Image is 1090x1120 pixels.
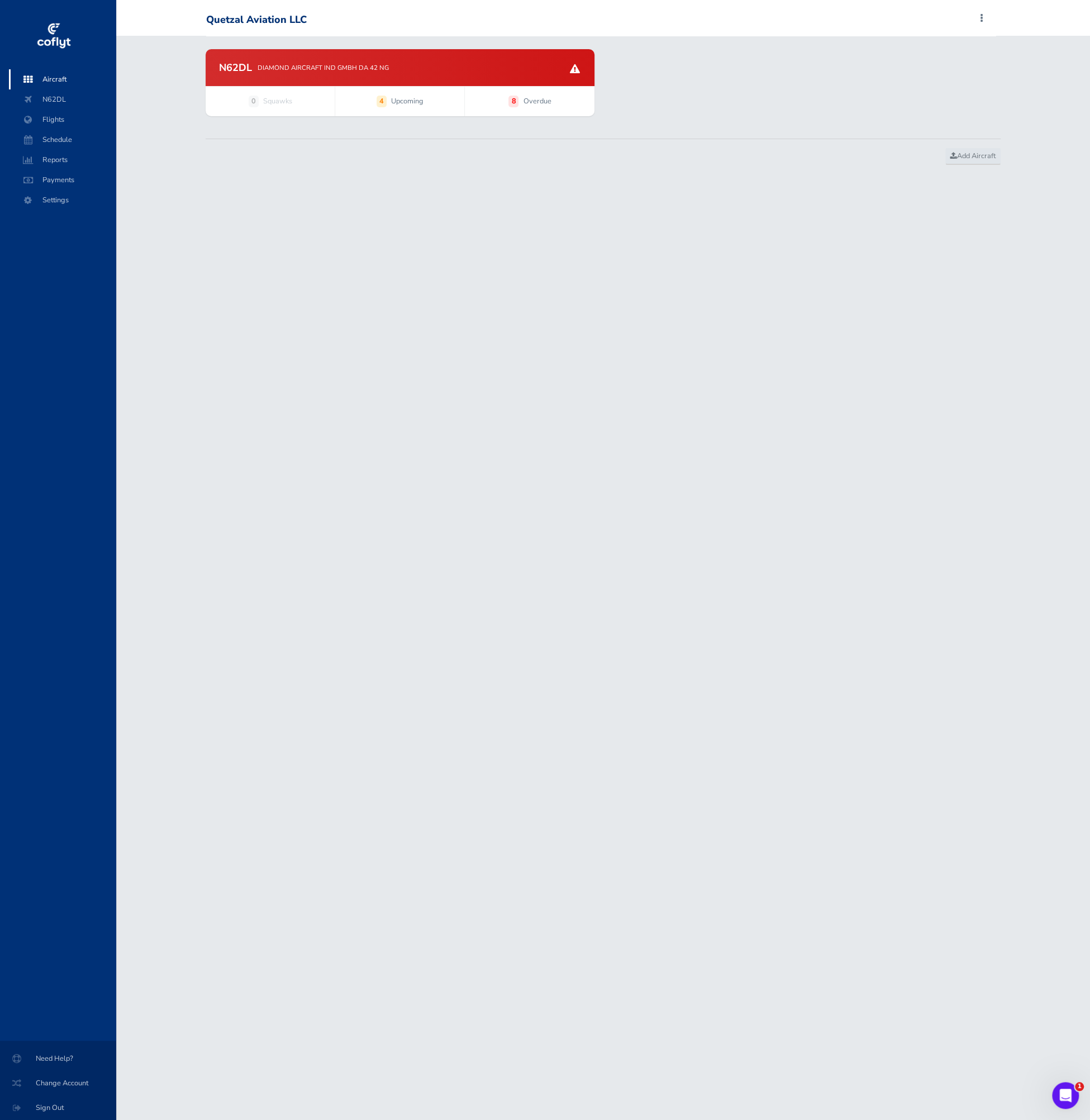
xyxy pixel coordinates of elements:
span: Change Account [13,1073,103,1093]
span: Need Help? [13,1048,103,1069]
span: Overdue [523,96,551,107]
span: Payments [20,170,105,190]
span: Reports [20,150,105,170]
span: Schedule [20,130,105,150]
span: Squawks [263,96,292,107]
p: DIAMOND AIRCRAFT IND GMBH DA 42 NG [258,63,389,73]
strong: 0 [249,96,259,107]
span: Upcoming [391,96,423,107]
span: N62DL [20,89,105,110]
strong: 4 [377,96,387,107]
span: Add Aircraft [950,151,996,161]
strong: 8 [508,96,518,107]
span: Aircraft [20,69,105,89]
img: coflyt logo [35,20,72,53]
span: Sign Out [13,1098,103,1118]
a: Add Aircraft [945,148,1001,165]
iframe: Intercom live chat [1052,1082,1079,1109]
h2: N62DL [219,63,252,73]
span: Flights [20,110,105,130]
a: N62DL DIAMOND AIRCRAFT IND GMBH DA 42 NG 0 Squawks 4 Upcoming 8 Overdue [206,49,594,116]
span: 1 [1075,1082,1084,1091]
span: Settings [20,190,105,210]
div: Quetzal Aviation LLC [206,14,307,26]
